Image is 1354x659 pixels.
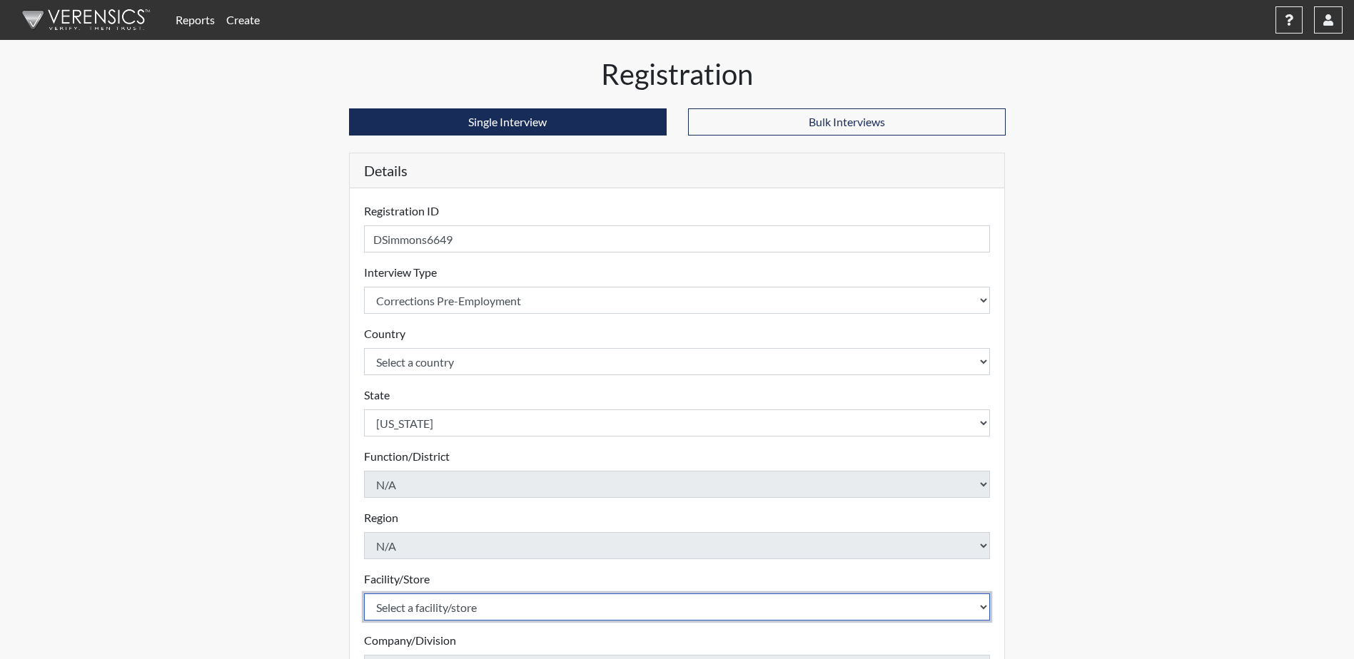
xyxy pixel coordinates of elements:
input: Insert a Registration ID, which needs to be a unique alphanumeric value for each interviewee [364,225,991,252]
label: Function/District [364,448,450,465]
label: State [364,387,390,404]
button: Bulk Interviews [688,108,1006,136]
label: Company/Division [364,632,456,649]
label: Region [364,509,398,526]
a: Create [221,6,266,34]
a: Reports [170,6,221,34]
button: Single Interview [349,108,667,136]
label: Country [364,325,405,342]
h5: Details [350,153,1005,188]
h1: Registration [349,57,1006,91]
label: Registration ID [364,203,439,220]
label: Interview Type [364,264,437,281]
label: Facility/Store [364,571,430,588]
